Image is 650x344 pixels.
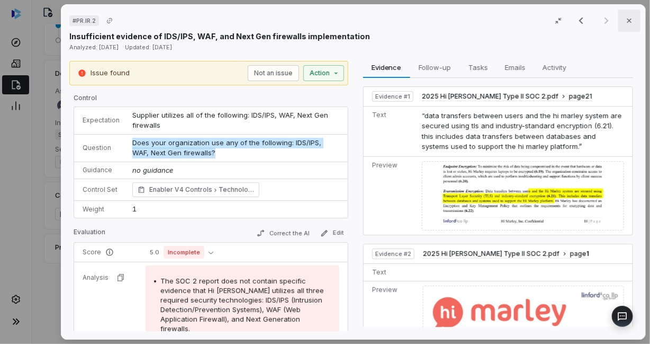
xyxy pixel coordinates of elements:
[252,227,313,240] button: Correct the AI
[423,250,559,258] span: 2025 Hi [PERSON_NAME] Type II SOC 2.pdf
[422,111,622,151] span: “data transfers between users and the hi marley system are secured using tls and industry-standar...
[83,248,133,257] p: Score
[570,250,589,258] span: page 1
[315,227,348,240] button: Edit
[363,264,418,281] td: Text
[247,65,299,81] button: Not an issue
[83,274,109,282] p: Analysis
[69,43,119,51] span: Analyzed: [DATE]
[422,92,592,101] button: 2025 Hi [PERSON_NAME] Type II SOC 2.pdfpage21
[69,31,370,42] p: Insufficient evidence of IDS/IPS, WAF, and Next Gen firewalls implementation
[571,14,592,27] button: Previous result
[422,161,624,231] img: 33ec89e7c2fc47be870d67b4dabf98ea_original.jpg_w1200.jpg
[74,94,348,107] p: Control
[414,60,455,74] span: Follow-up
[83,166,120,174] p: Guidance
[464,60,492,74] span: Tasks
[375,250,411,258] span: Evidence # 2
[538,60,570,74] span: Activity
[569,92,592,101] span: page 21
[74,228,105,241] p: Evaluation
[146,246,218,259] button: 5.0Incomplete
[91,68,130,78] p: Issue found
[132,205,137,213] span: 1
[73,16,96,25] span: # PR.IR.2
[83,116,120,125] p: Expectation
[149,184,254,195] span: Enabler V4 Controls Technology Infrastructure Resilience
[423,250,589,259] button: 2025 Hi [PERSON_NAME] Type II SOC 2.pdfpage1
[83,144,120,152] p: Question
[125,43,172,51] span: Updated: [DATE]
[100,11,119,30] button: Copy link
[367,60,405,74] span: Evidence
[303,65,344,81] button: Action
[83,186,120,194] p: Control Set
[164,246,204,259] span: Incomplete
[375,92,410,101] span: Evidence # 1
[500,60,529,74] span: Emails
[83,205,120,214] p: Weight
[132,138,323,157] span: Does your organization use any of the following: IDS/IPS, WAF, Next Gen firewalls?
[132,111,330,130] span: Supplier utilizes all of the following: IDS/IPS, WAF, Next Gen firewalls
[363,106,417,156] td: Text
[132,166,173,174] span: no guidance
[363,156,417,235] td: Preview
[160,277,324,333] span: The SOC 2 report does not contain specific evidence that Hi [PERSON_NAME] utilizes all three requ...
[422,92,558,101] span: 2025 Hi [PERSON_NAME] Type II SOC 2.pdf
